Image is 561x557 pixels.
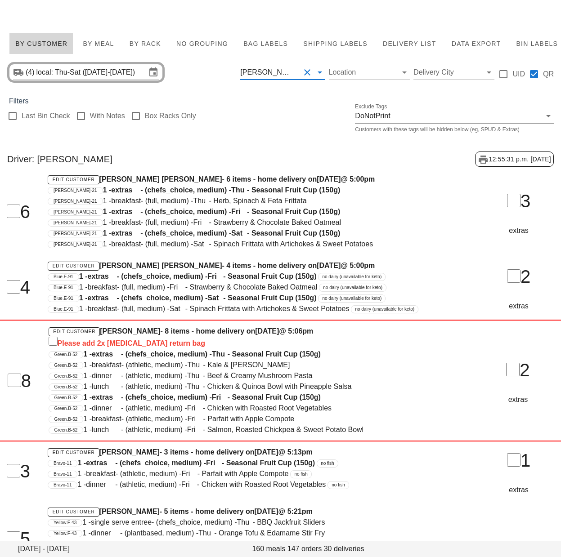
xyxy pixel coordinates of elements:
span: 1 - - (full, medium) - - Spinach Frittata with Artichokes & Sweet Potatoes [103,240,373,248]
span: Sat [193,239,209,250]
span: [PERSON_NAME]-21 [54,198,97,205]
span: Green.B-52 [54,373,78,379]
span: extras [111,185,140,196]
h4: [PERSON_NAME] [PERSON_NAME] - 6 items - home delivery on [48,174,466,185]
span: 1 - - (athletic, medium) - - Beef & Creamy Mushroom Pasta [83,372,312,379]
span: lunch [91,539,120,549]
span: 1 - - (chefs_choice, medium) - - Seasonal Fruit Cup (150g) [77,459,315,467]
span: 1 - - (chefs_choice, medium) - - BBQ Jackfruit Sliders [82,518,325,526]
span: 1 - - (chefs_choice, medium) - - Seasonal Fruit Cup (150g) [83,350,321,358]
span: [PERSON_NAME]-21 [54,231,97,237]
span: No grouping [176,40,228,47]
span: extras [88,293,117,303]
button: Shipping Labels [297,33,373,54]
span: 1 - - (athletic, medium) - - Parfait with Apple Compote [77,470,288,477]
span: Edit Customer [52,263,95,268]
span: Yellow.F-43 [54,520,76,526]
button: Bag Labels [238,33,294,54]
span: Green.B-52 [54,352,78,358]
button: By Customer [9,33,73,54]
span: Blue.E-91 [54,295,73,302]
span: Blue.E-91 [54,274,73,280]
span: breakfast [88,303,117,314]
h4: [PERSON_NAME] [PERSON_NAME] - 4 items - home delivery on [48,260,466,271]
span: 1 - - (plantbased, medium) - - Impossible Meatballs with Savoury Polenta Cake [82,540,374,548]
div: 1 [476,447,561,474]
span: breakfast [92,414,121,424]
button: By Meal [77,33,120,54]
div: [PERSON_NAME] [240,68,294,76]
span: [DATE] [255,508,278,515]
span: 1 - - (plantbased, medium) - - Orange Tofu & Edamame Stir Fry [82,529,325,537]
span: extras [111,228,140,239]
span: breakfast [111,217,141,228]
span: [PERSON_NAME]-21 [54,241,97,248]
span: @ 5:00pm [341,175,375,183]
span: Fri [193,217,209,228]
span: 1 - - (chefs_choice, medium) - - Seasonal Fruit Cup (150g) [79,294,317,302]
span: Thu [187,360,203,370]
div: Customers with these tags will be hidden below (eg, SPUD & Extras) [355,127,554,132]
span: Thu [198,539,214,549]
label: Exclude Tags [355,103,387,110]
span: @ 5:13pm [278,448,313,456]
span: breakfast [111,196,141,206]
button: By Rack [124,33,167,54]
label: With Notes [90,111,125,120]
span: Edit Customer [52,450,95,455]
span: Edit Customer [52,509,95,514]
span: @ 5:06pm [279,327,313,335]
span: Bravo-11 [54,471,72,477]
a: Edit Customer [48,262,99,271]
span: 1 - - (athletic, medium) - - Chicken & Quinoa Bowl with Pineapple Salsa [83,383,351,390]
span: Thu [212,349,228,360]
span: Bravo-11 [54,460,72,467]
div: [PERSON_NAME]Clear Filter by driver [240,65,325,80]
span: dinner [92,370,121,381]
span: 1 - - (athletic, medium) - - Kale & [PERSON_NAME] [83,361,290,369]
button: Data Export [446,33,507,54]
h4: [PERSON_NAME] - 3 items - home delivery on [48,447,466,458]
span: extras [92,349,121,360]
span: 1 - - (athletic, medium) - - Salmon, Roasted Chickpea & Sweet Potato Bowl [83,426,364,433]
span: lunch [92,424,121,435]
span: Sat [231,228,247,239]
span: By Meal [82,40,114,47]
div: Delivery City [413,65,494,80]
span: Blue.E-91 [54,285,73,291]
span: Edit Customer [53,329,95,334]
a: Edit Customer [48,175,99,184]
span: Shipping Labels [303,40,368,47]
span: Data Export [451,40,501,47]
span: Fri [181,479,197,490]
span: Fri [187,403,203,414]
span: Fri [212,392,228,403]
label: Last Bin Check [22,111,70,120]
span: lunch [92,381,121,392]
span: [PERSON_NAME]-21 [54,220,97,226]
h4: [PERSON_NAME] - 5 items - home delivery on [48,506,466,517]
span: Thu [198,528,214,539]
div: 12:55:31 p.m. [DATE] [475,152,554,167]
span: Fri [231,206,247,217]
span: Sat [207,293,223,303]
span: Delivery List [382,40,436,47]
span: 1 - - (chefs_choice, medium) - - Seasonal Fruit Cup (150g) [83,393,321,401]
span: extras [86,458,115,468]
button: Clear Filter by driver [302,67,313,78]
button: No grouping [171,33,234,54]
span: 1 - - (chefs_choice, medium) - - Seasonal Fruit Cup (150g) [103,229,341,237]
span: Thu [231,185,247,196]
span: extras [88,271,117,282]
span: Bin Labels [516,40,558,47]
span: Edit Customer [52,177,95,182]
span: Green.B-52 [54,427,78,433]
span: 1 - - (chefs_choice, medium) - - Seasonal Fruit Cup (150g) [103,208,341,215]
span: Thu [237,517,252,528]
span: 1 - - (chefs_choice, medium) - - Seasonal Fruit Cup (150g) [103,186,341,194]
span: 1 - - (athletic, medium) - - Chicken with Roasted Root Vegetables [77,481,326,488]
span: Green.B-52 [54,405,78,412]
span: extras [92,392,121,403]
span: Sat [170,303,185,314]
span: dinner [91,528,120,539]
